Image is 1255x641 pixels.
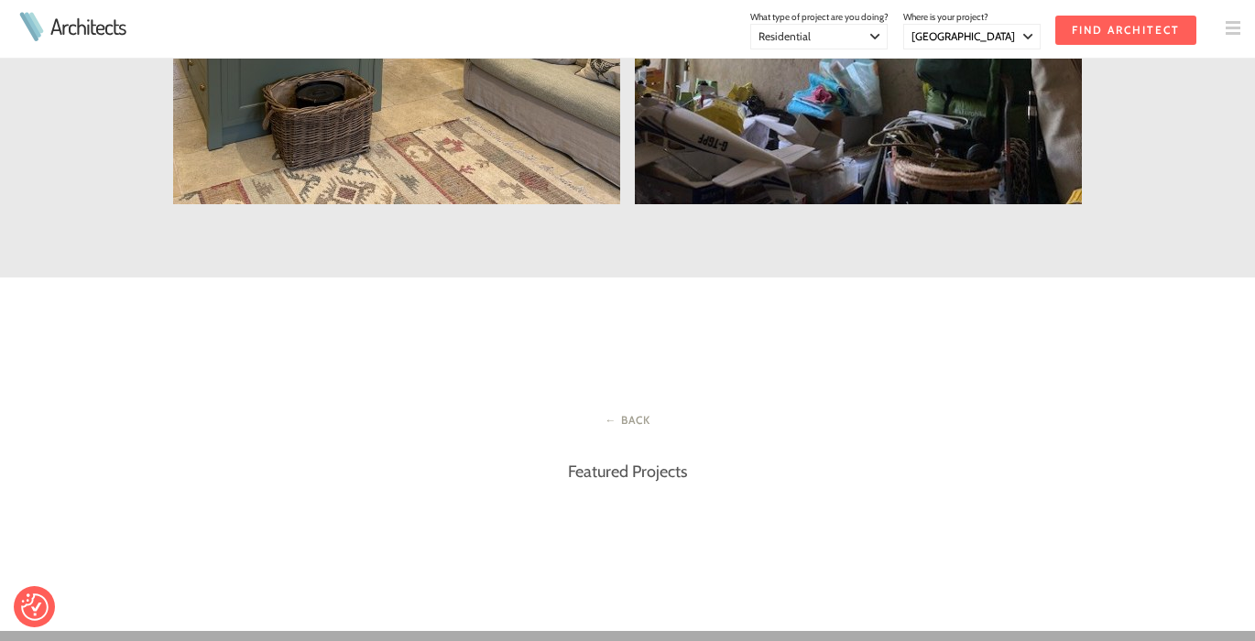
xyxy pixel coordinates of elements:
img: Architects [15,12,48,41]
a: ← Back [606,413,650,427]
img: Revisit consent button [21,593,49,621]
span: What type of project are you doing? [750,11,889,23]
input: Find Architect [1055,16,1196,45]
a: Featured Projects [568,462,687,482]
span: Where is your project? [903,11,988,23]
a: Architects [50,16,125,38]
button: Consent Preferences [21,593,49,621]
